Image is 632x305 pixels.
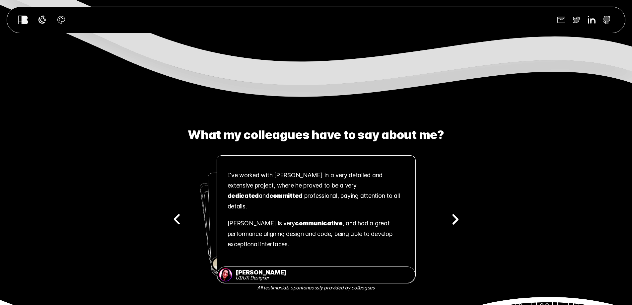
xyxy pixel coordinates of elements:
[445,209,465,230] button: Next testimonial
[228,218,405,252] p: [PERSON_NAME] is very , and had a great performance aligning design and code, being able to devel...
[167,209,188,230] button: Previous testimonial
[228,170,405,215] p: I've worked with [PERSON_NAME] in a very detailed and extensive project, where he proved to be a ...
[257,283,375,292] em: All testimonials spontaneously provided by colleagues
[228,192,259,199] strong: dedicated
[269,192,303,199] strong: committed
[295,220,343,227] strong: communicative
